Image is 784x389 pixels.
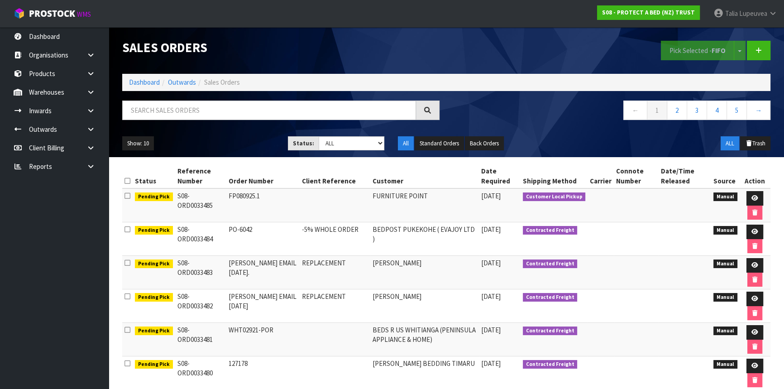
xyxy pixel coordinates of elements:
td: [PERSON_NAME] [370,256,479,289]
td: PO-6042 [226,222,300,256]
span: Customer Local Pickup [523,192,586,202]
td: S08-ORD0033484 [175,222,227,256]
span: Contracted Freight [523,226,578,235]
span: Manual [713,360,737,369]
td: REPLACEMENT [300,256,370,289]
a: Dashboard [129,78,160,86]
span: Pending Pick [135,293,173,302]
th: Action [740,164,770,188]
h1: Sales Orders [122,41,440,55]
strong: Status: [293,139,314,147]
span: Manual [713,192,737,202]
td: S08-ORD0033482 [175,289,227,323]
button: Pick Selected -FIFO [661,41,734,60]
a: 4 [707,101,727,120]
td: BEDS R US WHITIANGA (PENINSULA APPLIANCE & HOME) [370,323,479,356]
td: FP080925.1 [226,188,300,222]
td: REPLACEMENT [300,289,370,323]
td: [PERSON_NAME] EMAIL [DATE] [226,289,300,323]
strong: FIFO [712,46,726,55]
span: [DATE] [481,192,501,200]
span: [DATE] [481,225,501,234]
button: ALL [721,136,739,151]
th: Status [133,164,175,188]
td: [PERSON_NAME] [370,289,479,323]
span: Contracted Freight [523,293,578,302]
span: [DATE] [481,292,501,301]
a: S08 - PROTECT A BED (NZ) TRUST [597,5,700,20]
th: Date Required [479,164,521,188]
th: Source [711,164,740,188]
button: Back Orders [465,136,504,151]
small: WMS [77,10,91,19]
th: Date/Time Released [659,164,711,188]
button: Trash [740,136,770,151]
span: Pending Pick [135,360,173,369]
span: Manual [713,293,737,302]
span: Pending Pick [135,327,173,336]
span: Sales Orders [204,78,240,86]
span: Manual [713,259,737,269]
th: Shipping Method [521,164,588,188]
td: S08-ORD0033485 [175,188,227,222]
span: Contracted Freight [523,327,578,336]
span: Contracted Freight [523,360,578,369]
span: Contracted Freight [523,259,578,269]
th: Customer [370,164,479,188]
a: Outwards [168,78,196,86]
span: [DATE] [481,326,501,334]
td: -5% WHOLE ORDER [300,222,370,256]
a: 2 [667,101,687,120]
span: [DATE] [481,259,501,267]
td: WHT02921-POR [226,323,300,356]
img: cube-alt.png [14,8,25,19]
td: FURNITURE POINT [370,188,479,222]
a: 3 [687,101,707,120]
td: [PERSON_NAME] EMAIL [DATE]. [226,256,300,289]
th: Carrier [588,164,614,188]
button: Show: 10 [122,136,154,151]
span: Pending Pick [135,259,173,269]
span: Pending Pick [135,226,173,235]
span: Manual [713,226,737,235]
strong: S08 - PROTECT A BED (NZ) TRUST [602,9,695,16]
span: ProStock [29,8,75,19]
span: [DATE] [481,359,501,368]
button: Standard Orders [415,136,464,151]
span: Lupeuvea [739,9,767,18]
input: Search sales orders [122,101,416,120]
nav: Page navigation [453,101,770,123]
a: 1 [647,101,667,120]
td: S08-ORD0033481 [175,323,227,356]
th: Connote Number [614,164,659,188]
button: All [398,136,414,151]
th: Reference Number [175,164,227,188]
span: Talia [725,9,738,18]
a: 5 [727,101,747,120]
td: BEDPOST PUKEKOHE ( EVAJOY LTD ) [370,222,479,256]
span: Manual [713,327,737,336]
th: Order Number [226,164,300,188]
span: Pending Pick [135,192,173,202]
a: → [746,101,770,120]
td: S08-ORD0033483 [175,256,227,289]
a: ← [623,101,647,120]
th: Client Reference [300,164,370,188]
